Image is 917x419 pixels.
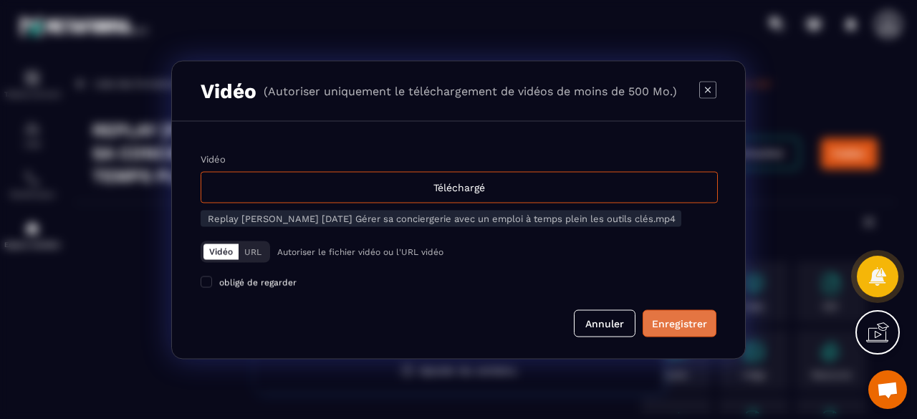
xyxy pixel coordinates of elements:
[652,316,707,330] div: Enregistrer
[264,84,677,97] p: (Autoriser uniquement le téléchargement de vidéos de moins de 500 Mo.)
[643,309,716,337] button: Enregistrer
[277,246,443,256] p: Autoriser le fichier vidéo ou l'URL vidéo
[201,171,718,203] div: Téléchargé
[219,277,297,287] span: obligé de regarder
[201,153,226,164] label: Vidéo
[208,213,676,223] span: Replay [PERSON_NAME] [DATE] Gérer sa conciergerie avec un emploi à temps plein les outils clés.mp4
[203,244,239,259] button: Vidéo
[574,309,635,337] button: Annuler
[239,244,267,259] button: URL
[868,370,907,409] a: Ouvrir le chat
[201,79,256,102] h3: Vidéo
